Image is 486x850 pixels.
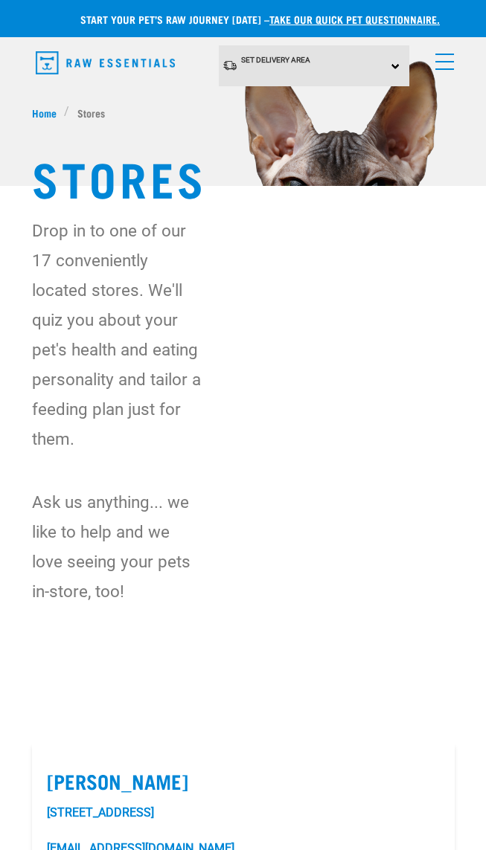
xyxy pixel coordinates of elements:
[32,105,455,120] nav: breadcrumbs
[32,150,455,204] h1: Stores
[32,487,201,606] p: Ask us anything... we like to help and we love seeing your pets in-store, too!
[32,105,57,120] span: Home
[241,56,310,64] span: Set Delivery Area
[223,59,237,71] img: van-moving.png
[36,51,175,74] img: Raw Essentials Logo
[32,105,65,120] a: Home
[47,805,154,820] a: [STREET_ADDRESS]
[32,216,201,454] p: Drop in to one of our 17 conveniently located stores. We'll quiz you about your pet's health and ...
[269,16,440,22] a: take our quick pet questionnaire.
[428,45,455,71] a: menu
[47,770,440,793] label: [PERSON_NAME]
